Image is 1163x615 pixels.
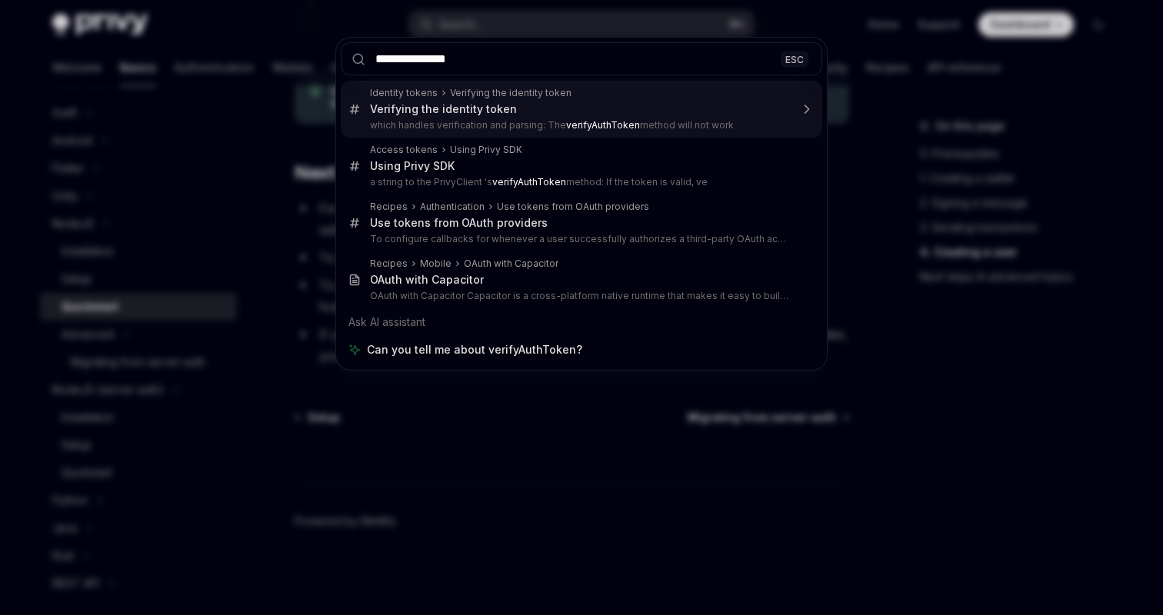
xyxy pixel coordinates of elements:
[497,201,649,213] div: Use tokens from OAuth providers
[566,119,640,131] b: verifyAuthToken
[367,342,582,357] span: Can you tell me about verifyAuthToken?
[370,159,455,173] div: Using Privy SDK
[370,258,408,270] div: Recipes
[450,87,572,99] div: Verifying the identity token
[341,308,822,336] div: Ask AI assistant
[370,216,548,230] div: Use tokens from OAuth providers
[420,201,485,213] div: Authentication
[450,144,522,156] div: Using Privy SDK
[370,233,790,245] p: To configure callbacks for whenever a user successfully authorizes a third-party OAuth account, use
[370,273,484,287] div: OAuth with Capacitor
[464,258,558,270] div: OAuth with Capacitor
[420,258,452,270] div: Mobile
[370,87,438,99] div: Identity tokens
[370,102,517,116] div: Verifying the identity token
[370,176,790,188] p: a string to the PrivyClient 's method: If the token is valid, ve
[492,176,566,188] b: verifyAuthToken
[370,290,790,302] p: OAuth with Capacitor Capacitor is a cross-platform native runtime that makes it easy to build modern
[370,144,438,156] div: Access tokens
[781,51,808,67] div: ESC
[370,119,790,131] p: which handles verification and parsing: The method will not work
[370,201,408,213] div: Recipes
